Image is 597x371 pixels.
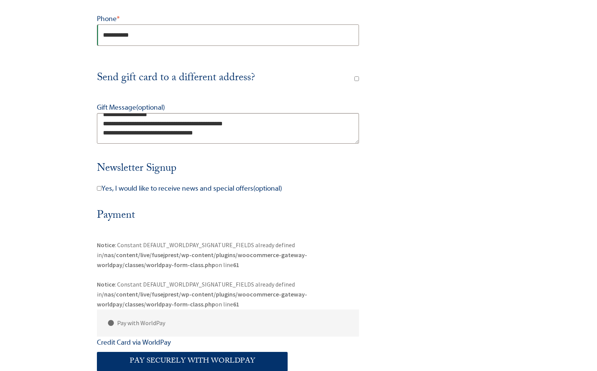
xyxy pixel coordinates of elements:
span: Send gift card to a different address? [97,69,255,88]
label: Pay with WorldPay [99,309,359,337]
b: 61 [233,300,239,308]
input: Yes, I would like to receive news and special offers(optional) [97,186,101,191]
span: (optional) [253,184,282,193]
b: Notice [97,280,115,288]
label: Phone [97,13,359,24]
b: 61 [233,261,239,269]
b: Notice [97,241,115,249]
label: Gift Message [97,102,359,113]
span: (optional) [136,103,165,112]
h3: Payment [97,209,359,230]
label: Yes, I would like to receive news and special offers [97,183,359,198]
b: /nas/content/live/fusejprest/wp-content/plugins/woocommerce-gateway-worldpay/classes/worldpay-for... [97,251,307,269]
h3: Newsletter Signup [97,162,359,177]
input: Send gift card to a different address? [354,76,359,81]
p: Credit Card via WorldPay [97,337,359,348]
button: Pay securely with WorldPay [97,352,288,371]
b: /nas/content/live/fusejprest/wp-content/plugins/woocommerce-gateway-worldpay/classes/worldpay-for... [97,290,307,308]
